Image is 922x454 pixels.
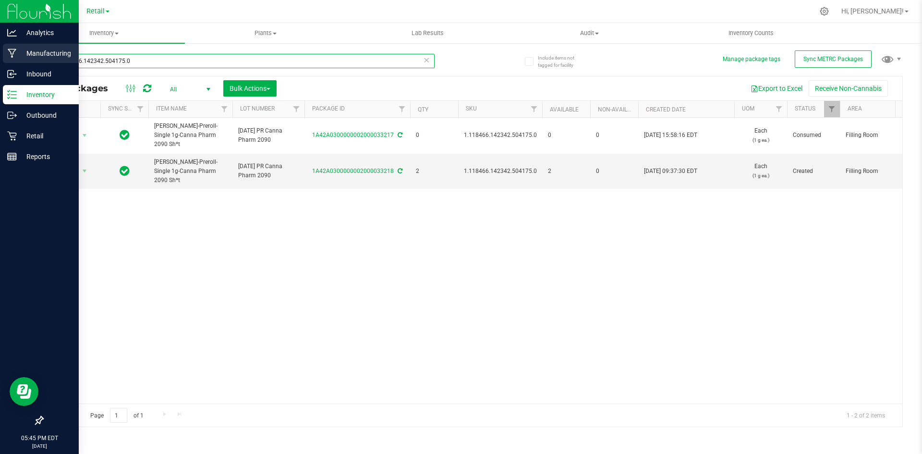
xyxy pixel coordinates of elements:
[17,89,74,100] p: Inventory
[740,135,781,145] p: (1 g ea.)
[740,162,781,180] span: Each
[154,122,227,149] span: [PERSON_NAME]-Preroll-Single 1g-Canna Pharm 2090 Sh*t
[596,167,632,176] span: 0
[79,129,91,142] span: select
[217,101,232,117] a: Filter
[230,85,270,92] span: Bulk Actions
[548,131,584,140] span: 0
[742,105,754,112] a: UOM
[394,101,410,117] a: Filter
[464,131,537,140] span: 1.118466.142342.504175.0
[803,56,863,62] span: Sync METRC Packages
[464,167,537,176] span: 1.118466.142342.504175.0
[23,23,185,43] a: Inventory
[108,105,145,112] a: Sync Status
[771,101,787,117] a: Filter
[50,83,118,94] span: All Packages
[723,55,780,63] button: Manage package tags
[154,158,227,185] span: [PERSON_NAME]-Preroll-Single 1g-Canna Pharm 2090 Sh*t
[846,167,906,176] span: Filling Room
[240,105,275,112] a: Lot Number
[86,7,105,15] span: Retail
[839,408,893,422] span: 1 - 2 of 2 items
[399,29,457,37] span: Lab Results
[841,7,904,15] span: Hi, [PERSON_NAME]!
[289,101,304,117] a: Filter
[538,54,586,69] span: Include items not tagged for facility
[509,29,670,37] span: Audit
[156,105,187,112] a: Item Name
[185,23,347,43] a: Plants
[644,131,697,140] span: [DATE] 15:58:16 EDT
[526,101,542,117] a: Filter
[17,130,74,142] p: Retail
[10,377,38,406] iframe: Resource center
[824,101,840,117] a: Filter
[646,106,686,113] a: Created Date
[4,442,74,450] p: [DATE]
[185,29,346,37] span: Plants
[82,408,151,423] span: Page of 1
[79,164,91,178] span: select
[418,106,428,113] a: Qty
[740,171,781,180] p: (1 g ea.)
[716,29,787,37] span: Inventory Counts
[312,168,394,174] a: 1A42A0300000002000033218
[312,132,394,138] a: 1A42A0300000002000033217
[238,126,299,145] span: [DATE] PR Canna Pharm 2090
[347,23,509,43] a: Lab Results
[120,128,130,142] span: In Sync
[42,54,435,68] input: Search Package ID, Item Name, SKU, Lot or Part Number...
[7,110,17,120] inline-svg: Outbound
[223,80,277,97] button: Bulk Actions
[818,7,830,16] div: Manage settings
[509,23,670,43] a: Audit
[120,164,130,178] span: In Sync
[548,167,584,176] span: 2
[596,131,632,140] span: 0
[17,68,74,80] p: Inbound
[670,23,832,43] a: Inventory Counts
[7,152,17,161] inline-svg: Reports
[795,50,872,68] button: Sync METRC Packages
[7,69,17,79] inline-svg: Inbound
[423,54,430,66] span: Clear
[17,151,74,162] p: Reports
[793,167,834,176] span: Created
[396,132,402,138] span: Sync from Compliance System
[644,167,697,176] span: [DATE] 09:37:30 EDT
[550,106,579,113] a: Available
[238,162,299,180] span: [DATE] PR Canna Pharm 2090
[312,105,345,112] a: Package ID
[17,48,74,59] p: Manufacturing
[846,131,906,140] span: Filling Room
[7,28,17,37] inline-svg: Analytics
[598,106,641,113] a: Non-Available
[793,131,834,140] span: Consumed
[110,408,127,423] input: 1
[396,168,402,174] span: Sync from Compliance System
[7,131,17,141] inline-svg: Retail
[133,101,148,117] a: Filter
[466,105,477,112] a: SKU
[416,131,452,140] span: 0
[7,49,17,58] inline-svg: Manufacturing
[17,110,74,121] p: Outbound
[744,80,809,97] button: Export to Excel
[740,126,781,145] span: Each
[7,90,17,99] inline-svg: Inventory
[17,27,74,38] p: Analytics
[795,105,815,112] a: Status
[848,105,862,112] a: Area
[416,167,452,176] span: 2
[4,434,74,442] p: 05:45 PM EDT
[23,29,185,37] span: Inventory
[809,80,888,97] button: Receive Non-Cannabis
